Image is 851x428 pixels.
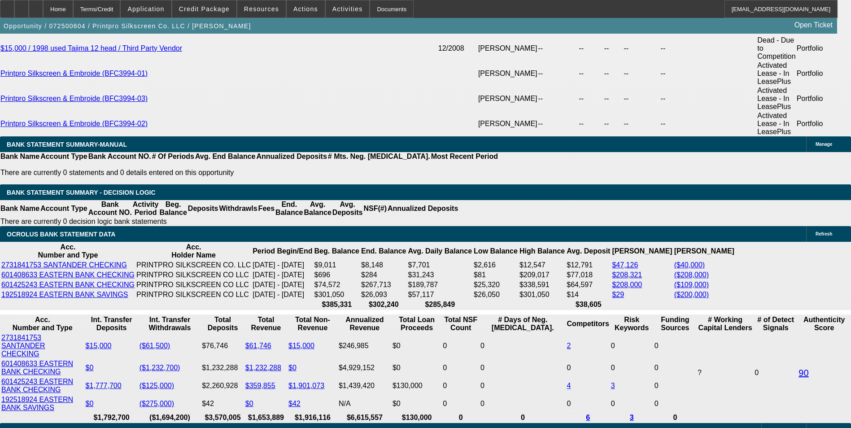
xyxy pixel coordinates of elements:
[7,231,115,238] span: OCROLUS BANK STATEMENT DATA
[201,377,244,394] td: $2,260,928
[660,111,697,136] td: --
[586,414,590,421] a: 6
[1,334,45,358] a: 2731841753 SANTANDER CHECKING
[314,300,360,309] th: $385,331
[1,271,135,279] a: 601408633 EASTERN BANK CHECKING
[538,61,579,86] td: --
[258,200,275,217] th: Fees
[392,315,441,332] th: Total Loan Proceeds
[1,315,84,332] th: Acc. Number and Type
[287,0,325,17] button: Actions
[256,152,327,161] th: Annualized Deposits
[314,261,360,270] td: $9,011
[473,261,518,270] td: $2,616
[624,36,660,61] td: --
[604,86,624,111] td: --
[86,342,112,349] a: $15,000
[140,342,170,349] a: ($61,500)
[442,413,479,422] th: 0
[392,333,441,358] td: $0
[480,315,565,332] th: # Days of Neg. [MEDICAL_DATA].
[698,369,702,376] span: Refresh to pull Number of Working Capital Lenders
[7,141,127,148] span: BANK STATEMENT SUMMARY-MANUAL
[654,413,696,422] th: 0
[567,395,610,412] td: 0
[159,200,187,217] th: Beg. Balance
[201,333,244,358] td: $76,746
[660,61,697,86] td: --
[139,413,201,422] th: ($1,694,200)
[1,281,135,288] a: 601425243 EASTERN BANK CHECKING
[473,290,518,299] td: $26,050
[252,261,313,270] td: [DATE] - [DATE]
[604,61,624,86] td: --
[442,359,479,376] td: 0
[578,61,603,86] td: --
[288,413,337,422] th: $1,916,116
[201,395,244,412] td: $42
[567,342,571,349] a: 2
[754,315,797,332] th: # of Detect Signals
[567,382,571,389] a: 4
[442,395,479,412] td: 0
[480,413,565,422] th: 0
[88,152,152,161] th: Bank Account NO.
[611,243,672,260] th: [PERSON_NAME]
[473,280,518,289] td: $25,320
[288,400,301,407] a: $42
[303,200,332,217] th: Avg. Balance
[519,243,565,260] th: High Balance
[252,243,313,260] th: Period Begin/End
[179,5,230,13] span: Credit Package
[136,290,251,299] td: PRINTPRO SILKSCREEN CO LLC
[612,261,638,269] a: $47,126
[288,364,297,371] a: $0
[408,290,473,299] td: $57,117
[630,414,634,421] a: 3
[7,189,156,196] span: Bank Statement Summary - Decision Logic
[361,261,406,270] td: $8,148
[361,271,406,280] td: $284
[757,111,796,136] td: Activated Lease - In LeasePlus
[519,280,565,289] td: $338,591
[442,377,479,394] td: 0
[473,243,518,260] th: Low Balance
[361,300,406,309] th: $302,240
[40,200,88,217] th: Account Type
[478,36,538,61] td: [PERSON_NAME]
[252,280,313,289] td: [DATE] - [DATE]
[660,36,697,61] td: --
[152,152,195,161] th: # Of Periods
[0,120,148,127] a: Printpro Silkscreen & Embroide (BFC3994-02)
[40,152,88,161] th: Account Type
[1,360,73,376] a: 601408633 EASTERN BANK CHECKING
[480,333,565,358] td: 0
[519,261,565,270] td: $12,547
[654,333,696,358] td: 0
[140,364,180,371] a: ($1,232,700)
[611,315,653,332] th: Risk Keywords
[754,333,797,412] td: 0
[478,86,538,111] td: [PERSON_NAME]
[538,36,579,61] td: --
[275,200,303,217] th: End. Balance
[88,200,132,217] th: Bank Account NO.
[519,290,565,299] td: $301,050
[86,400,94,407] a: $0
[392,395,441,412] td: $0
[408,300,473,309] th: $285,849
[654,359,696,376] td: 0
[363,200,387,217] th: NSF(#)
[338,413,391,422] th: $6,615,557
[361,290,406,299] td: $26,093
[392,377,441,394] td: $130,000
[611,359,653,376] td: 0
[314,243,360,260] th: Beg. Balance
[136,271,251,280] td: PRINTPRO SILKSCREEN CO LLC
[566,300,611,309] th: $38,605
[1,243,135,260] th: Acc. Number and Type
[566,290,611,299] td: $14
[252,290,313,299] td: [DATE] - [DATE]
[140,382,174,389] a: ($125,000)
[392,413,441,422] th: $130,000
